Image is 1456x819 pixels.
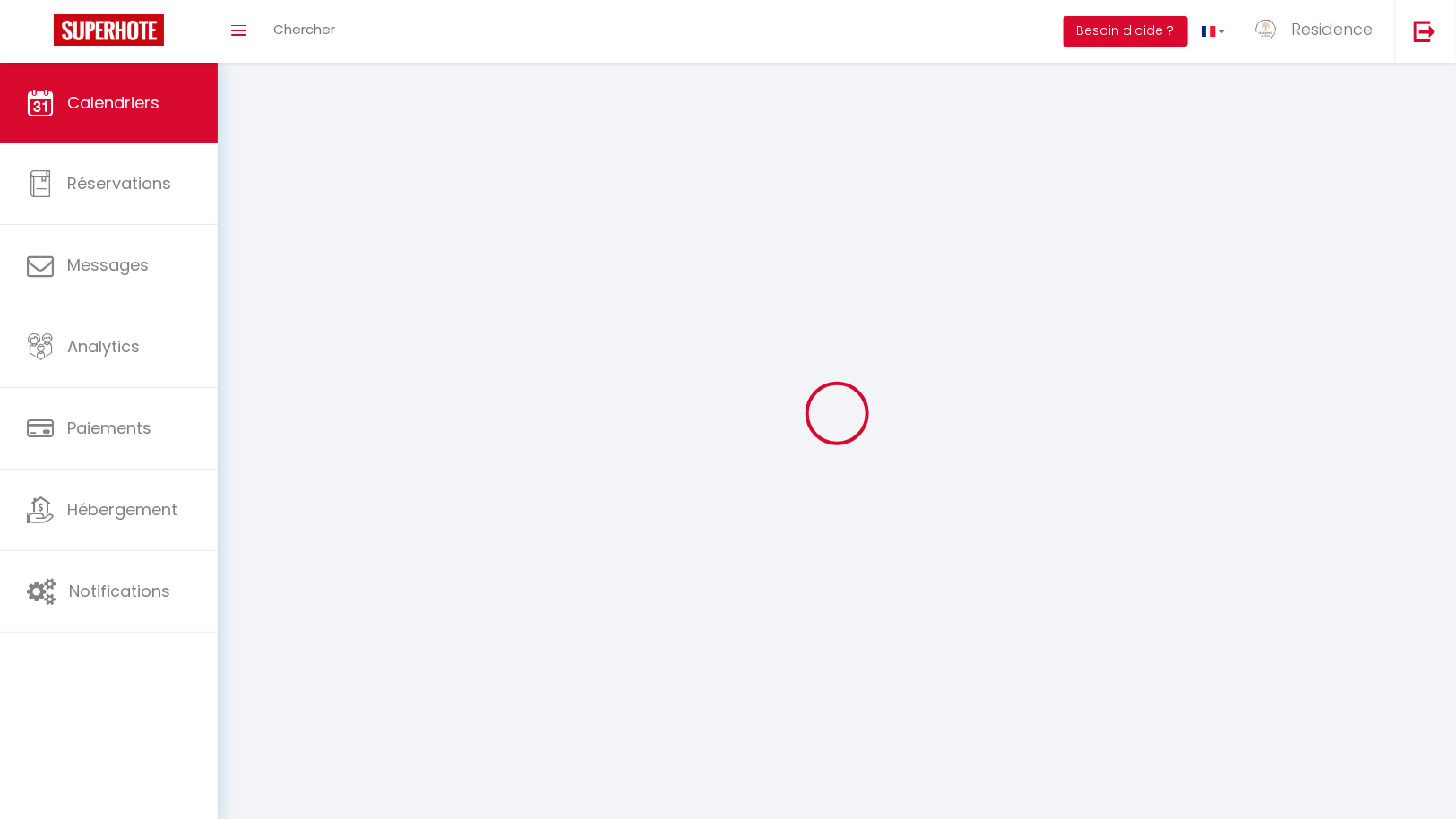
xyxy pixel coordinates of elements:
[1064,16,1188,47] button: Besoin d'aide ?
[14,7,68,61] button: Ouvrir le widget de chat LiveChat
[67,172,171,194] span: Réservations
[54,14,164,46] img: Super Booking
[67,498,177,521] span: Hébergement
[67,335,140,358] span: Analytics
[273,20,335,39] span: Chercher
[67,417,151,439] span: Paiements
[67,254,149,276] span: Messages
[1291,18,1373,40] span: Residence
[1414,20,1436,42] img: logout
[67,91,159,114] span: Calendriers
[69,580,170,602] span: Notifications
[1253,16,1279,43] img: ...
